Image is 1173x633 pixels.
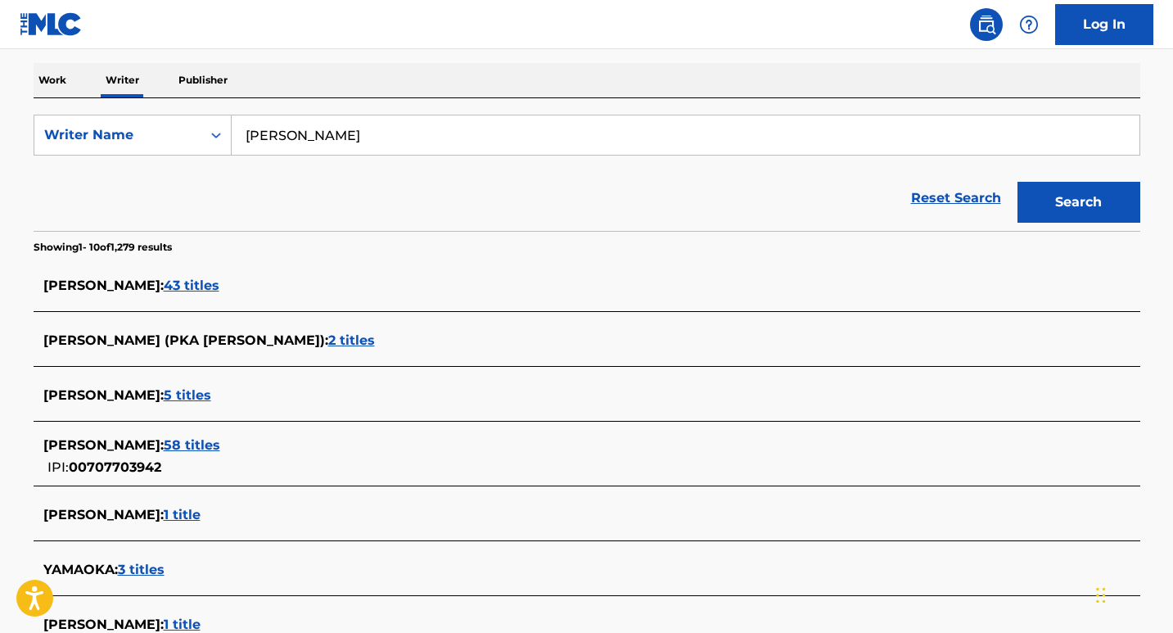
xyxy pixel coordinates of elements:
[970,8,1003,41] a: Public Search
[164,387,211,403] span: 5 titles
[164,617,201,632] span: 1 title
[328,332,375,348] span: 2 titles
[43,562,118,577] span: YAMAOKA :
[164,437,220,453] span: 58 titles
[1091,554,1173,633] iframe: Chat Widget
[977,15,996,34] img: search
[1017,182,1140,223] button: Search
[43,278,164,293] span: [PERSON_NAME] :
[34,63,71,97] p: Work
[43,507,164,522] span: [PERSON_NAME] :
[69,459,161,475] span: 00707703942
[174,63,232,97] p: Publisher
[1096,571,1106,620] div: Drag
[1019,15,1039,34] img: help
[1055,4,1153,45] a: Log In
[903,180,1009,216] a: Reset Search
[164,278,219,293] span: 43 titles
[34,115,1140,231] form: Search Form
[1013,8,1045,41] div: Help
[47,459,69,475] span: IPI:
[43,617,164,632] span: [PERSON_NAME] :
[43,437,164,453] span: [PERSON_NAME] :
[43,387,164,403] span: [PERSON_NAME] :
[164,507,201,522] span: 1 title
[34,240,172,255] p: Showing 1 - 10 of 1,279 results
[43,332,328,348] span: [PERSON_NAME] (PKA [PERSON_NAME]) :
[20,12,83,36] img: MLC Logo
[118,562,165,577] span: 3 titles
[44,125,192,145] div: Writer Name
[101,63,144,97] p: Writer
